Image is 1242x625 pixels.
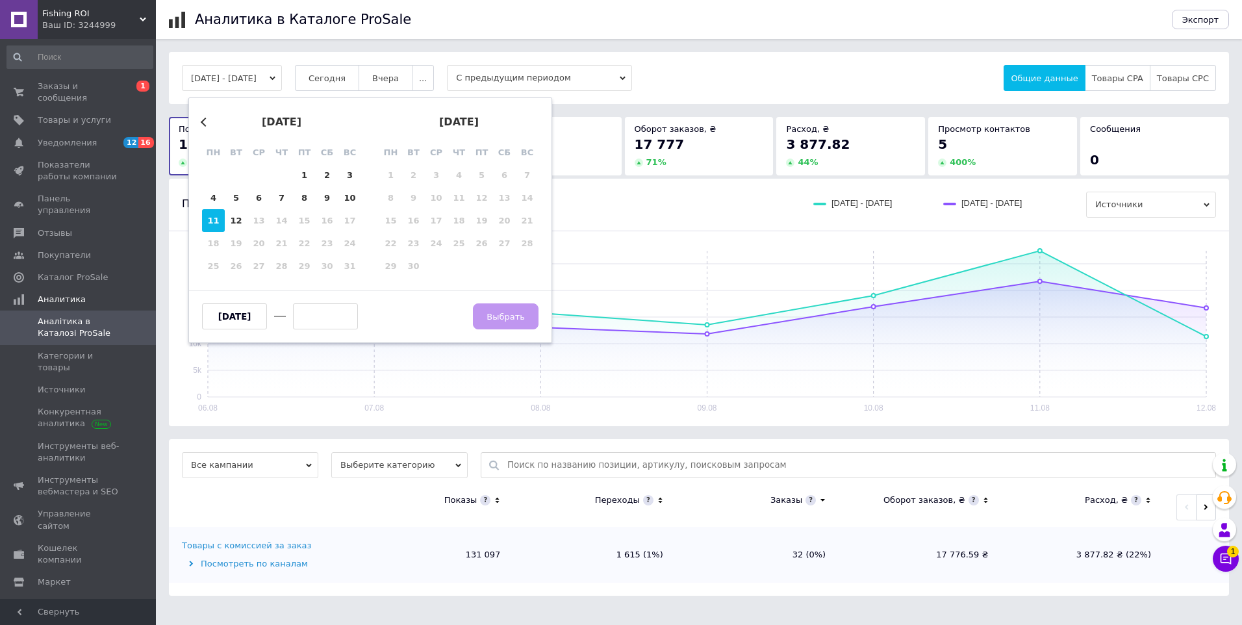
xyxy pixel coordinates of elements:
[493,186,516,209] div: Not available суббота, 13 сентября 2025 г.
[419,73,427,83] span: ...
[182,540,311,552] div: Товары с комиссией за заказ
[402,255,425,277] div: Not available вторник, 30 сентября 2025 г.
[309,73,346,83] span: Сегодня
[646,157,666,167] span: 71 %
[247,209,270,232] div: Not available среда, 13 августа 2025 г.
[138,137,153,148] span: 16
[1157,73,1209,83] span: Товары CPC
[6,45,153,69] input: Поиск
[379,141,402,164] div: пн
[316,186,338,209] div: Choose суббота, 9 августа 2025 г.
[38,406,120,429] span: Конкурентная аналитика
[531,403,550,413] text: 08.08
[316,255,338,277] div: Not available суббота, 30 августа 2025 г.
[38,272,108,283] span: Каталог ProSale
[379,186,402,209] div: Not available понедельник, 8 сентября 2025 г.
[1090,124,1141,134] span: Сообщения
[448,141,470,164] div: чт
[293,255,316,277] div: Not available пятница, 29 августа 2025 г.
[202,232,225,255] div: Not available понедельник, 18 августа 2025 г.
[513,527,676,583] td: 1 615 (1%)
[225,232,247,255] div: Not available вторник, 19 августа 2025 г.
[293,209,316,232] div: Not available пятница, 15 августа 2025 г.
[379,116,539,128] div: [DATE]
[38,576,71,588] span: Маркет
[293,141,316,164] div: пт
[786,124,829,134] span: Расход, ₴
[38,114,111,126] span: Товары и услуги
[470,186,493,209] div: Not available пятница, 12 сентября 2025 г.
[293,164,316,186] div: Choose пятница, 1 августа 2025 г.
[1150,65,1216,91] button: Товары CPC
[182,65,282,91] button: [DATE] - [DATE]
[402,186,425,209] div: Not available вторник, 9 сентября 2025 г.
[247,232,270,255] div: Not available среда, 20 августа 2025 г.
[198,403,218,413] text: 06.08
[448,232,470,255] div: Not available четверг, 25 сентября 2025 г.
[493,209,516,232] div: Not available суббота, 20 сентября 2025 г.
[338,164,361,186] div: Choose воскресенье, 3 августа 2025 г.
[364,403,384,413] text: 07.08
[225,209,247,232] div: Choose вторник, 12 августа 2025 г.
[1213,546,1239,572] button: Чат с покупателем1
[179,136,237,152] span: 131 097
[470,141,493,164] div: пт
[1172,10,1229,29] button: Экспорт
[202,164,361,277] div: month 2025-08
[193,366,202,375] text: 5k
[379,209,402,232] div: Not available понедельник, 15 сентября 2025 г.
[38,474,120,498] span: Инструменты вебмастера и SEO
[1002,527,1164,583] td: 3 877.82 ₴ (22%)
[359,65,412,91] button: Вчера
[293,232,316,255] div: Not available пятница, 22 августа 2025 г.
[493,232,516,255] div: Not available суббота, 27 сентября 2025 г.
[412,65,434,91] button: ...
[182,452,318,478] span: Все кампании
[448,209,470,232] div: Not available четверг, 18 сентября 2025 г.
[195,12,411,27] h1: Аналитика в Каталоге ProSale
[697,403,716,413] text: 09.08
[516,186,539,209] div: Not available воскресенье, 14 сентября 2025 г.
[202,209,225,232] div: Choose понедельник, 11 августа 2025 г.
[338,255,361,277] div: Not available воскресенье, 31 августа 2025 г.
[635,136,685,152] span: 17 777
[270,232,293,255] div: Not available четверг, 21 августа 2025 г.
[425,141,448,164] div: ср
[202,116,361,128] div: [DATE]
[338,209,361,232] div: Not available воскресенье, 17 августа 2025 г.
[786,136,850,152] span: 3 877.82
[402,232,425,255] div: Not available вторник, 23 сентября 2025 г.
[1011,73,1078,83] span: Общие данные
[402,164,425,186] div: Not available вторник, 2 сентября 2025 г.
[38,294,86,305] span: Аналитика
[316,209,338,232] div: Not available суббота, 16 августа 2025 г.
[38,384,85,396] span: Источники
[179,124,212,134] span: Показы
[402,141,425,164] div: вт
[270,186,293,209] div: Choose четверг, 7 августа 2025 г.
[38,350,120,374] span: Категории и товары
[938,136,947,152] span: 5
[201,118,210,127] button: Previous Month
[1030,403,1050,413] text: 11.08
[338,232,361,255] div: Not available воскресенье, 24 августа 2025 г.
[38,440,120,464] span: Инструменты веб-аналитики
[516,164,539,186] div: Not available воскресенье, 7 сентября 2025 г.
[379,164,539,277] div: month 2025-09
[38,316,120,339] span: Аналітика в Каталозі ProSale
[225,141,247,164] div: вт
[938,124,1030,134] span: Просмотр контактов
[202,141,225,164] div: пн
[425,232,448,255] div: Not available среда, 24 сентября 2025 г.
[864,403,883,413] text: 10.08
[402,209,425,232] div: Not available вторник, 16 сентября 2025 г.
[316,141,338,164] div: сб
[295,65,359,91] button: Сегодня
[338,141,361,164] div: вс
[635,124,716,134] span: Оборот заказов, ₴
[38,137,97,149] span: Уведомления
[470,164,493,186] div: Not available пятница, 5 сентября 2025 г.
[293,186,316,209] div: Choose пятница, 8 августа 2025 г.
[883,494,965,506] div: Оборот заказов, ₴
[470,209,493,232] div: Not available пятница, 19 сентября 2025 г.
